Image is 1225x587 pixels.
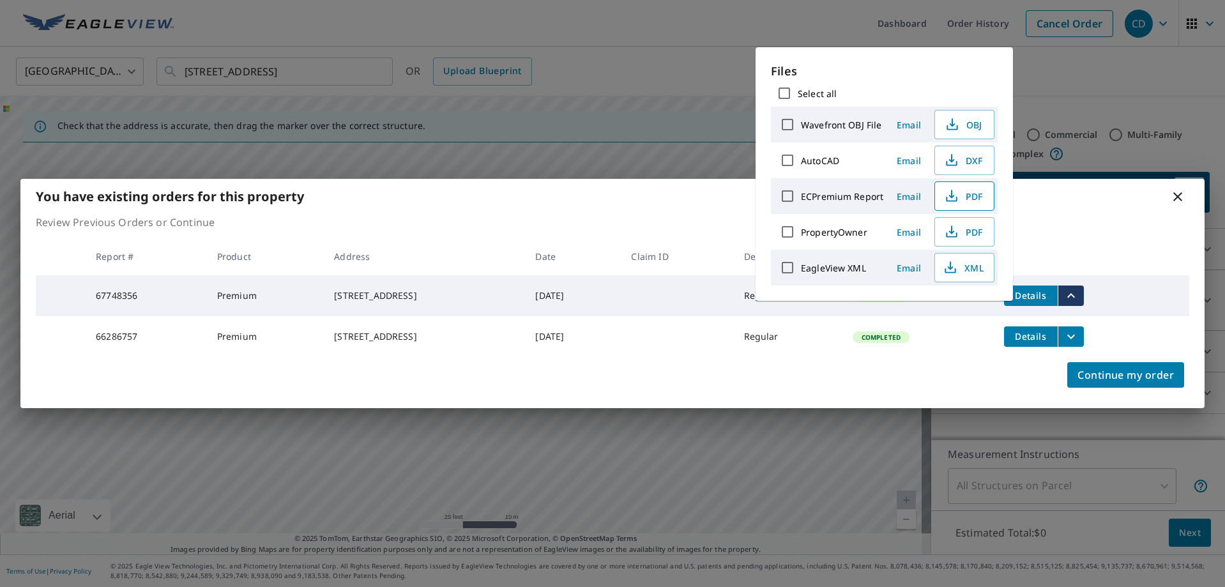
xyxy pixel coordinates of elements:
[801,190,883,202] label: ECPremium Report
[801,155,839,167] label: AutoCAD
[621,238,733,275] th: Claim ID
[943,117,984,132] span: OBJ
[207,275,324,316] td: Premium
[801,119,881,131] label: Wavefront OBJ File
[36,188,304,205] b: You have existing orders for this property
[1012,289,1050,301] span: Details
[207,316,324,357] td: Premium
[934,146,994,175] button: DXF
[324,238,525,275] th: Address
[934,253,994,282] button: XML
[1004,286,1058,306] button: detailsBtn-67748356
[888,151,929,171] button: Email
[334,289,515,302] div: [STREET_ADDRESS]
[798,88,837,100] label: Select all
[934,217,994,247] button: PDF
[1058,326,1084,347] button: filesDropdownBtn-66286757
[525,238,621,275] th: Date
[86,275,207,316] td: 67748356
[86,316,207,357] td: 66286757
[934,110,994,139] button: OBJ
[888,222,929,242] button: Email
[1004,326,1058,347] button: detailsBtn-66286757
[334,330,515,343] div: [STREET_ADDRESS]
[894,190,924,202] span: Email
[888,115,929,135] button: Email
[943,224,984,240] span: PDF
[801,226,867,238] label: PropertyOwner
[888,187,929,206] button: Email
[943,260,984,275] span: XML
[801,262,866,274] label: EagleView XML
[894,119,924,131] span: Email
[1067,362,1184,388] button: Continue my order
[943,188,984,204] span: PDF
[1058,286,1084,306] button: filesDropdownBtn-67748356
[934,181,994,211] button: PDF
[86,238,207,275] th: Report #
[854,333,908,342] span: Completed
[734,316,842,357] td: Regular
[525,316,621,357] td: [DATE]
[525,275,621,316] td: [DATE]
[943,153,984,168] span: DXF
[888,258,929,278] button: Email
[1077,366,1174,384] span: Continue my order
[894,226,924,238] span: Email
[1012,330,1050,342] span: Details
[894,155,924,167] span: Email
[734,275,842,316] td: Regular
[207,238,324,275] th: Product
[36,215,1189,230] p: Review Previous Orders or Continue
[894,262,924,274] span: Email
[771,63,998,80] p: Files
[734,238,842,275] th: Delivery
